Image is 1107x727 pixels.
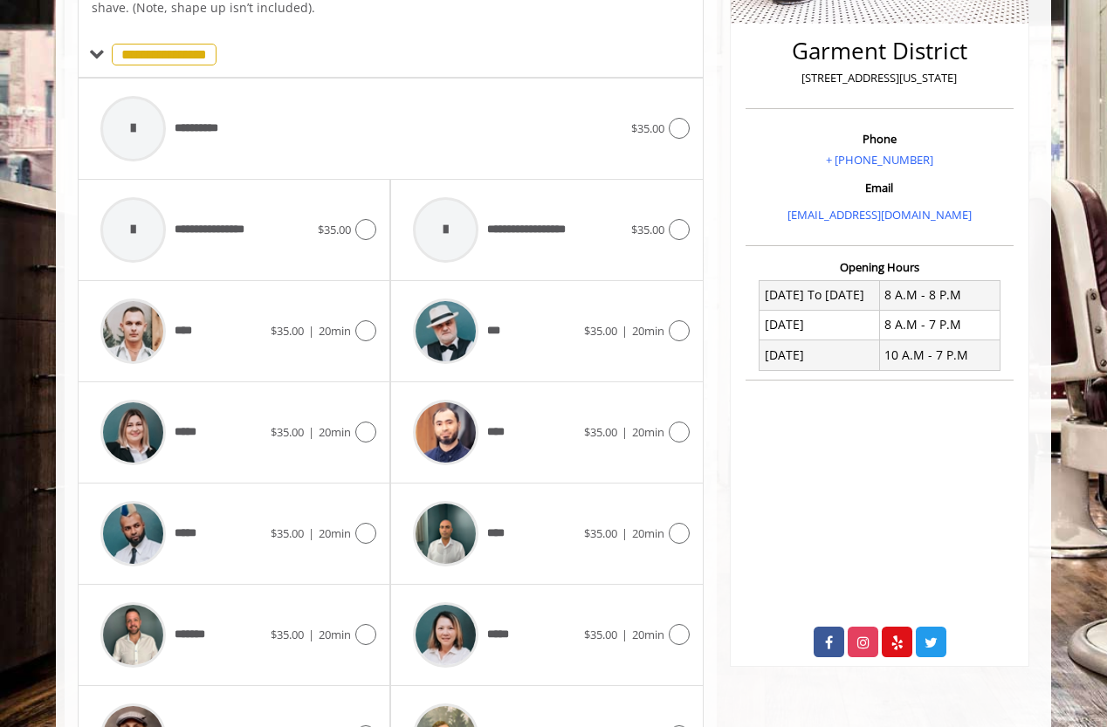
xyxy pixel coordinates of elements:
span: | [308,323,314,339]
span: 20min [319,627,351,642]
h3: Email [750,182,1009,194]
span: | [308,627,314,642]
span: | [308,525,314,541]
span: | [308,424,314,440]
span: 20min [319,323,351,339]
a: [EMAIL_ADDRESS][DOMAIN_NAME] [787,207,972,223]
td: [DATE] [760,310,880,339]
h2: Garment District [750,38,1009,64]
span: 20min [632,323,664,339]
span: $35.00 [584,424,617,440]
a: + [PHONE_NUMBER] [826,152,933,168]
td: 8 A.M - 7 P.M [879,310,1000,339]
h3: Opening Hours [746,261,1014,273]
span: $35.00 [584,627,617,642]
p: [STREET_ADDRESS][US_STATE] [750,69,1009,87]
span: $35.00 [271,525,304,541]
span: | [622,525,628,541]
td: 10 A.M - 7 P.M [879,340,1000,370]
td: [DATE] [760,340,880,370]
span: $35.00 [584,525,617,541]
span: $35.00 [271,424,304,440]
span: $35.00 [318,222,351,237]
td: 8 A.M - 8 P.M [879,280,1000,310]
span: | [622,323,628,339]
span: $35.00 [271,323,304,339]
span: $35.00 [631,222,664,237]
span: 20min [319,424,351,440]
span: 20min [319,525,351,541]
span: 20min [632,525,664,541]
span: $35.00 [631,120,664,136]
span: 20min [632,424,664,440]
h3: Phone [750,133,1009,145]
span: $35.00 [271,627,304,642]
span: $35.00 [584,323,617,339]
span: | [622,424,628,440]
span: | [622,627,628,642]
span: 20min [632,627,664,642]
td: [DATE] To [DATE] [760,280,880,310]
